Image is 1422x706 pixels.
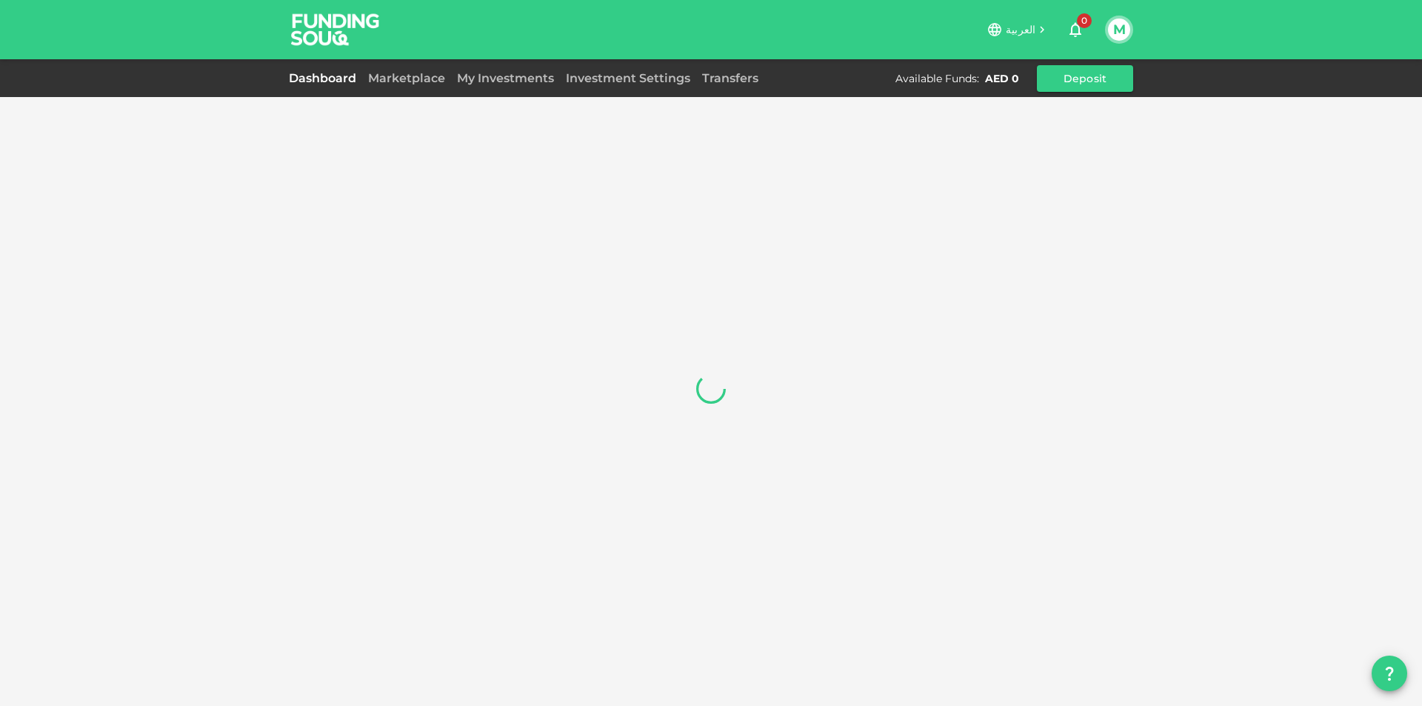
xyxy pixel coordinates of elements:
[362,71,451,85] a: Marketplace
[451,71,560,85] a: My Investments
[1006,23,1035,36] span: العربية
[895,71,979,86] div: Available Funds :
[985,71,1019,86] div: AED 0
[289,71,362,85] a: Dashboard
[696,71,764,85] a: Transfers
[1372,656,1407,691] button: question
[560,71,696,85] a: Investment Settings
[1061,15,1090,44] button: 0
[1108,19,1130,41] button: M
[1077,13,1092,28] span: 0
[1037,65,1133,92] button: Deposit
